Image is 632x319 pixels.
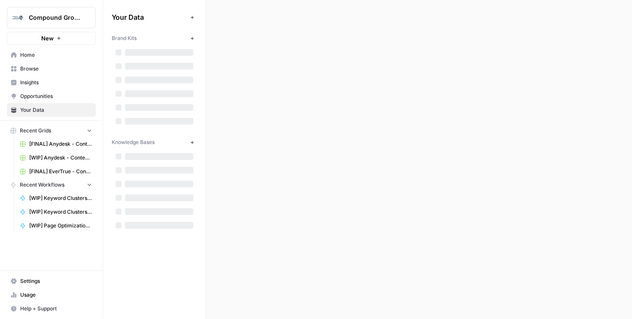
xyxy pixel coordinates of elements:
img: Compound Growth Logo [10,10,25,25]
a: [FINAL] EverTrue - Content Production with Custom Workflows [16,165,96,178]
span: Your Data [20,106,92,114]
span: Recent Grids [20,127,51,135]
span: Usage [20,291,92,299]
button: New [7,32,96,45]
span: Your Data [112,12,187,22]
span: Recent Workflows [20,181,64,189]
span: [FINAL] EverTrue - Content Production with Custom Workflows [29,168,92,175]
span: Settings [20,277,92,285]
a: Usage [7,288,96,302]
span: Insights [20,79,92,86]
span: Opportunities [20,92,92,100]
a: Browse [7,62,96,76]
span: Home [20,51,92,59]
a: Settings [7,274,96,288]
a: Opportunities [7,89,96,103]
span: Knowledge Bases [112,138,155,146]
span: [WIP] Keyword Clusters [V2] [29,208,92,216]
a: [WIP] Anydesk - Content Producton with Out-of-Box Power Agents [16,151,96,165]
button: Recent Grids [7,124,96,137]
a: Home [7,48,96,62]
span: Browse [20,65,92,73]
a: [FINAL] Anydesk - Content Production with Custom Workflows [16,137,96,151]
span: [FINAL] Anydesk - Content Production with Custom Workflows [29,140,92,148]
span: New [41,34,54,43]
a: Your Data [7,103,96,117]
a: [WIP] Page Optimization TEST FOR ANYDESK [16,219,96,233]
button: Help + Support [7,302,96,316]
span: [WIP] Keyword Clusters [V1 [29,194,92,202]
a: [WIP] Keyword Clusters [V1 [16,191,96,205]
a: [WIP] Keyword Clusters [V2] [16,205,96,219]
span: [WIP] Anydesk - Content Producton with Out-of-Box Power Agents [29,154,92,162]
span: Compound Growth [29,13,81,22]
span: Help + Support [20,305,92,313]
a: Insights [7,76,96,89]
button: Workspace: Compound Growth [7,7,96,28]
span: [WIP] Page Optimization TEST FOR ANYDESK [29,222,92,230]
button: Recent Workflows [7,178,96,191]
span: Brand Kits [112,34,137,42]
